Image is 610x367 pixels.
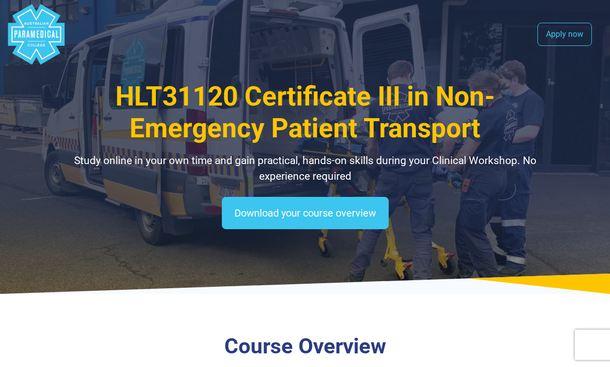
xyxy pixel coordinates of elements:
[6,4,67,65] div: Australian Paramedical College
[51,334,559,359] h3: Course Overview
[222,197,389,229] a: Download your course overview
[537,23,592,46] a: Apply now
[115,81,495,144] span: HLT31120 Certificate III in Non-Emergency Patient Transport
[51,153,559,185] p: Study online in your own time and gain practical, hands-on skills during your Clinical Workshop. ...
